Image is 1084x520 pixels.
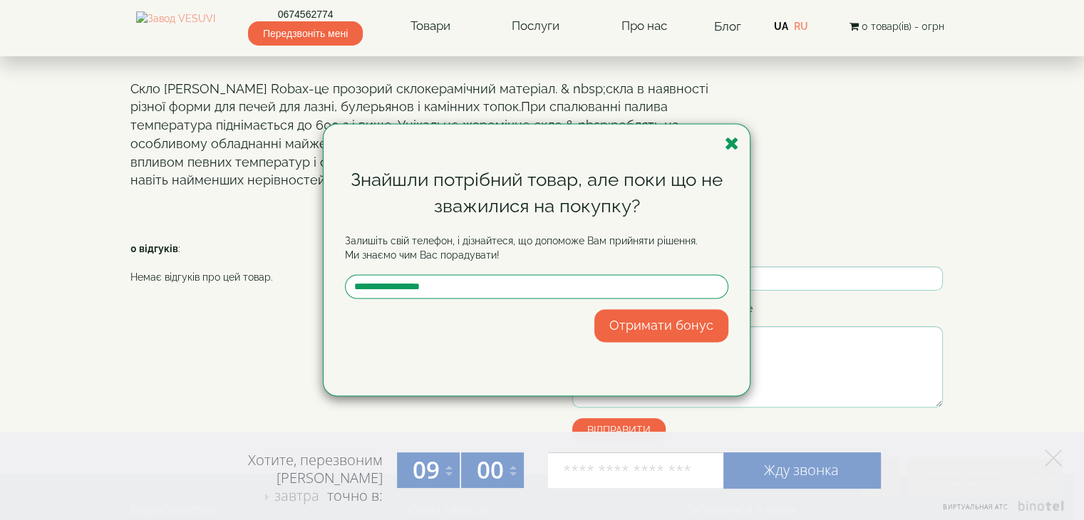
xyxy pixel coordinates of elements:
span: завтра [274,486,319,505]
span: 09 [413,454,440,486]
a: Жду звонка [723,452,880,488]
div: Знайшли потрібний товар, але поки що не зважилися на покупку? [345,167,728,219]
p: Залишіть свій телефон, і дізнайтеся, що допоможе Вам прийняти рішення. Ми знаємо чим Вас порадувати! [345,234,728,263]
span: Виртуальная АТС [943,502,1008,511]
span: 00 [477,454,504,486]
a: Виртуальная АТС [934,501,1066,520]
button: Отримати бонус [594,310,728,343]
div: Хотите, перезвоним [PERSON_NAME] точно в: [193,451,383,506]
